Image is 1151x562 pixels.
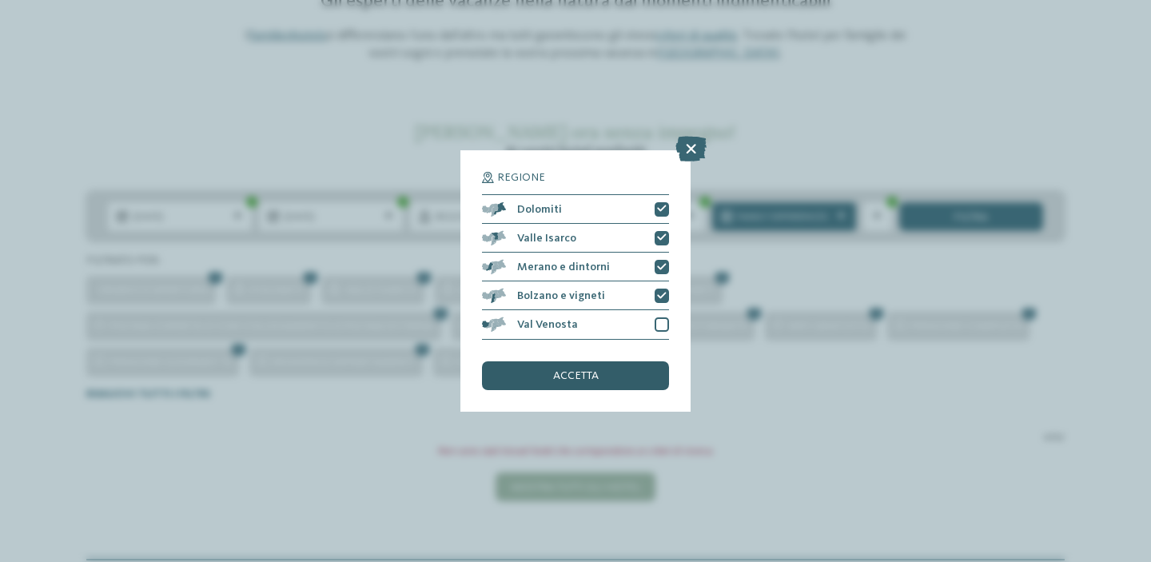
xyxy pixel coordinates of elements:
[517,319,578,330] span: Val Venosta
[517,261,610,273] span: Merano e dintorni
[517,233,576,244] span: Valle Isarco
[517,204,562,215] span: Dolomiti
[553,370,599,381] span: accetta
[517,290,605,301] span: Bolzano e vigneti
[497,172,545,183] span: Regione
